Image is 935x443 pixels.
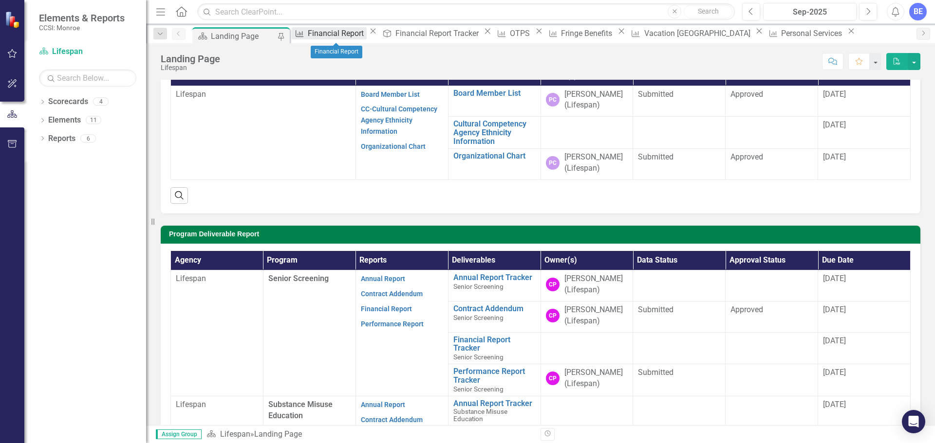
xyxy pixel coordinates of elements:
[176,273,258,284] p: Lifespan
[361,320,424,328] a: Performance Report
[726,270,818,301] td: Double-Click to Edit
[448,396,541,426] td: Double-Click to Edit Right Click for Context Menu
[628,27,753,39] a: Vacation [GEOGRAPHIC_DATA]
[176,399,258,410] p: Lifespan
[39,46,136,57] a: Lifespan
[93,98,109,106] div: 4
[453,89,536,98] a: Board Member List
[633,301,726,332] td: Double-Click to Edit
[448,86,541,117] td: Double-Click to Edit Right Click for Context Menu
[726,332,818,364] td: Double-Click to Edit
[161,53,220,64] div: Landing Page
[448,301,541,332] td: Double-Click to Edit Right Click for Context Menu
[823,368,846,377] span: [DATE]
[448,364,541,396] td: Double-Click to Edit Right Click for Context Menu
[823,336,846,345] span: [DATE]
[206,429,533,440] div: »
[39,70,136,87] input: Search Below...
[448,149,541,180] td: Double-Click to Edit Right Click for Context Menu
[564,89,628,111] div: [PERSON_NAME] (Lifespan)
[39,12,125,24] span: Elements & Reports
[726,396,818,426] td: Double-Click to Edit
[379,27,481,39] a: Financial Report Tracker
[268,400,333,420] span: Substance Misuse Education
[546,93,560,106] div: PC
[494,27,533,39] a: OTPS
[453,152,536,160] a: Organizational Chart
[48,96,88,107] a: Scorecards
[546,372,560,385] div: CP
[361,401,405,408] a: Annual Report
[638,305,673,314] span: Submitted
[361,90,420,98] a: Board Member List
[448,117,541,149] td: Double-Click to Edit Right Click for Context Menu
[545,27,615,39] a: Fringe Benefits
[781,27,845,39] div: Personal Services
[698,7,719,15] span: Search
[823,89,846,99] span: [DATE]
[453,120,536,145] a: Cultural Competency Agency Ethnicity Information
[80,134,96,142] div: 6
[161,64,220,71] div: Lifespan
[564,152,628,174] div: [PERSON_NAME] (Lifespan)
[395,27,482,39] div: Financial Report Tracker
[909,3,927,20] button: BE
[48,115,81,126] a: Elements
[564,304,628,327] div: [PERSON_NAME] (Lifespan)
[823,120,846,129] span: [DATE]
[453,353,504,361] span: Senior Screening
[268,274,329,283] span: Senior Screening
[726,117,818,149] td: Double-Click to Edit
[638,152,673,161] span: Submitted
[730,152,763,161] span: Approved
[448,270,541,301] td: Double-Click to Edit Right Click for Context Menu
[902,410,925,433] div: Open Intercom Messenger
[361,305,412,313] a: Financial Report
[156,429,202,439] span: Assign Group
[767,6,853,18] div: Sep-2025
[561,27,615,39] div: Fringe Benefits
[453,273,536,282] a: Annual Report Tracker
[564,273,628,296] div: [PERSON_NAME] (Lifespan)
[633,396,726,426] td: Double-Click to Edit
[763,3,857,20] button: Sep-2025
[633,270,726,301] td: Double-Click to Edit
[726,86,818,117] td: Double-Click to Edit
[546,278,560,291] div: CP
[211,30,275,42] div: Landing Page
[823,152,846,161] span: [DATE]
[453,408,507,423] span: Substance Misuse Education
[564,367,628,390] div: [PERSON_NAME] (Lifespan)
[633,332,726,364] td: Double-Click to Edit
[633,364,726,396] td: Double-Click to Edit
[633,117,726,149] td: Double-Click to Edit
[823,305,846,314] span: [DATE]
[308,27,367,39] div: Financial Report
[644,27,753,39] div: Vacation [GEOGRAPHIC_DATA]
[220,429,250,439] a: Lifespan
[726,301,818,332] td: Double-Click to Edit
[453,314,504,321] span: Senior Screening
[176,89,351,100] p: Lifespan
[823,274,846,283] span: [DATE]
[633,86,726,117] td: Double-Click to Edit
[5,11,22,28] img: ClearPoint Strategy
[730,89,763,99] span: Approved
[546,309,560,322] div: CP
[448,332,541,364] td: Double-Click to Edit Right Click for Context Menu
[510,27,533,39] div: OTPS
[638,89,673,99] span: Submitted
[254,429,302,439] div: Landing Page
[726,149,818,180] td: Double-Click to Edit
[453,399,536,408] a: Annual Report Tracker
[311,46,362,58] div: Financial Report
[361,105,437,135] a: CC-Cultural Competency Agency Ethnicity Information
[39,24,125,32] small: CCSI: Monroe
[48,133,75,144] a: Reports
[86,116,101,124] div: 11
[197,3,735,20] input: Search ClearPoint...
[169,230,916,238] h3: Program Deliverable Report
[453,304,536,313] a: Contract Addendum
[453,336,536,353] a: Financial Report Tracker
